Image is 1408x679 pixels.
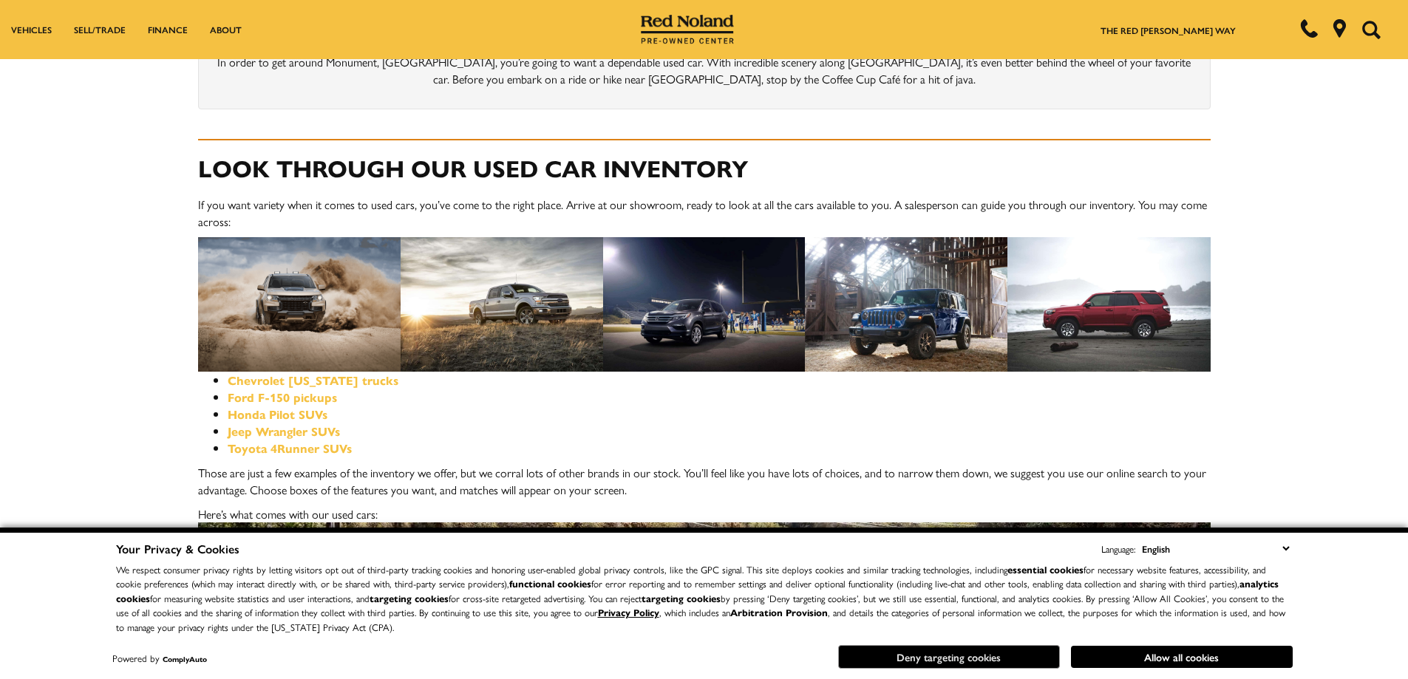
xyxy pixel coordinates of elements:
img: Red Noland Pre-Owned [641,15,734,44]
img: d Car Dealer near Monument CO [1007,237,1210,372]
button: Open the search field [1356,1,1386,58]
button: Deny targeting cookies [838,645,1060,669]
img: d Car Dealer near Monument CO [603,237,806,372]
a: Jeep Wrangler SUVs [228,423,340,440]
a: Chevrolet [US_STATE] trucks [228,372,398,389]
img: d Car Dealer near Monument CO [401,237,603,372]
strong: Look Through Our Used Car Inventory [198,151,748,185]
img: d Car Dealer near Monument CO [198,237,401,372]
strong: Arbitration Provision [730,605,828,619]
span: Your Privacy & Cookies [116,540,239,557]
div: Powered by [112,654,207,663]
a: Ford F-150 pickups [228,389,337,406]
a: Honda Pilot SUVs [228,406,327,423]
img: d Car Dealer near Monument CO [805,237,1007,372]
p: We respect consumer privacy rights by letting visitors opt out of third-party tracking cookies an... [116,562,1293,635]
div: Language: [1101,544,1135,553]
a: The Red [PERSON_NAME] Way [1101,24,1236,37]
p: In order to get around Monument, [GEOGRAPHIC_DATA], you’re going to want a dependable used car. W... [213,53,1196,87]
strong: targeting cookies [642,591,721,605]
a: Toyota 4Runner SUVs [228,440,352,457]
a: ComplyAuto [163,654,207,664]
a: Red Noland Pre-Owned [641,20,734,35]
strong: essential cookies [1007,562,1084,576]
a: Privacy Policy [598,605,659,619]
p: If you want variety when it comes to used cars, you’ve come to the right place. Arrive at our sho... [198,196,1211,230]
p: Those are just a few examples of the inventory we offer, but we corral lots of other brands in ou... [198,464,1211,498]
strong: analytics cookies [116,576,1279,605]
strong: functional cookies [509,576,591,590]
select: Language Select [1138,540,1293,557]
strong: targeting cookies [370,591,449,605]
button: Allow all cookies [1071,646,1293,668]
